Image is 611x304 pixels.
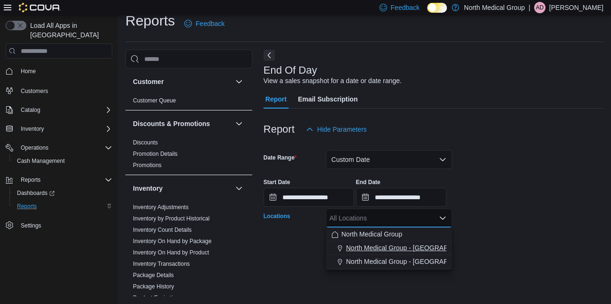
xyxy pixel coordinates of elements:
[133,249,209,256] a: Inventory On Hand by Product
[21,68,36,75] span: Home
[133,139,158,146] a: Discounts
[17,220,112,231] span: Settings
[17,203,37,210] span: Reports
[133,119,210,128] h3: Discounts & Promotions
[17,66,40,77] a: Home
[302,120,371,139] button: Hide Parameters
[13,201,112,212] span: Reports
[17,123,48,135] button: Inventory
[13,155,112,167] span: Cash Management
[17,123,112,135] span: Inventory
[2,122,116,135] button: Inventory
[317,125,367,134] span: Hide Parameters
[536,2,544,13] span: AD
[196,19,224,28] span: Feedback
[427,3,447,13] input: Dark Mode
[2,84,116,97] button: Customers
[391,3,420,12] span: Feedback
[17,65,112,77] span: Home
[133,184,163,193] h3: Inventory
[133,294,182,302] span: Product Expirations
[17,142,52,153] button: Operations
[133,150,178,158] span: Promotion Details
[356,188,446,207] input: Press the down key to open a popover containing a calendar.
[356,178,380,186] label: End Date
[264,212,290,220] label: Locations
[17,174,112,186] span: Reports
[9,186,116,200] a: Dashboards
[2,103,116,117] button: Catalog
[264,188,354,207] input: Press the down key to open a popover containing a calendar.
[326,228,452,269] div: Choose from the following options
[2,141,116,154] button: Operations
[346,243,481,253] span: North Medical Group - [GEOGRAPHIC_DATA]
[133,161,162,169] span: Promotions
[326,228,452,241] button: North Medical Group
[17,104,44,116] button: Catalog
[21,176,41,184] span: Reports
[133,227,192,233] a: Inventory Count Details
[181,14,228,33] a: Feedback
[439,214,446,222] button: Close list of options
[17,84,112,96] span: Customers
[133,77,231,86] button: Customer
[133,204,189,211] a: Inventory Adjustments
[125,11,175,30] h1: Reports
[233,76,245,87] button: Customer
[326,150,452,169] button: Custom Date
[13,187,58,199] a: Dashboards
[21,222,41,229] span: Settings
[298,90,358,109] span: Email Subscription
[133,272,174,279] a: Package Details
[133,119,231,128] button: Discounts & Promotions
[133,162,162,169] a: Promotions
[19,3,61,12] img: Cova
[2,173,116,186] button: Reports
[17,157,65,165] span: Cash Management
[17,85,52,97] a: Customers
[6,60,112,257] nav: Complex example
[26,21,112,40] span: Load All Apps in [GEOGRAPHIC_DATA]
[2,219,116,232] button: Settings
[549,2,603,13] p: [PERSON_NAME]
[326,255,452,269] button: North Medical Group - [GEOGRAPHIC_DATA]
[17,174,44,186] button: Reports
[264,76,402,86] div: View a sales snapshot for a date or date range.
[264,65,317,76] h3: End Of Day
[133,97,176,104] a: Customer Queue
[341,229,402,239] span: North Medical Group
[133,184,231,193] button: Inventory
[17,142,112,153] span: Operations
[13,155,68,167] a: Cash Management
[133,215,210,222] a: Inventory by Product Historical
[17,189,55,197] span: Dashboards
[233,118,245,129] button: Discounts & Promotions
[233,183,245,194] button: Inventory
[21,125,44,133] span: Inventory
[21,144,49,152] span: Operations
[264,124,295,135] h3: Report
[133,261,190,267] a: Inventory Transactions
[9,154,116,168] button: Cash Management
[21,87,48,95] span: Customers
[125,95,252,110] div: Customer
[264,50,275,61] button: Next
[346,257,481,266] span: North Medical Group - [GEOGRAPHIC_DATA]
[133,237,212,245] span: Inventory On Hand by Package
[264,178,290,186] label: Start Date
[13,187,112,199] span: Dashboards
[133,283,174,290] a: Package History
[133,151,178,157] a: Promotion Details
[17,220,45,231] a: Settings
[2,64,116,78] button: Home
[133,77,164,86] h3: Customer
[125,137,252,175] div: Discounts & Promotions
